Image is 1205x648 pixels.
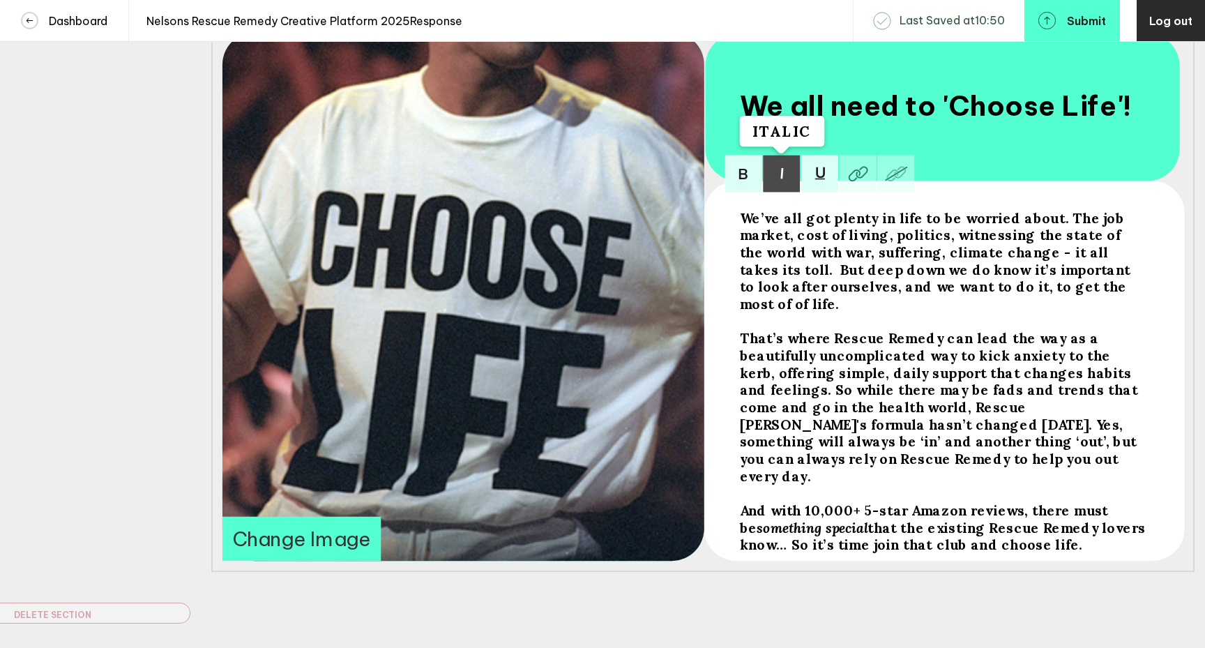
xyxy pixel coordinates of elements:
h4: Nelsons Rescue Remedy Creative Platform 2025 Response [136,14,462,28]
span: That’s where Rescue Remedy can lead the way as a beautifully uncomplicated way to kick anxiety to... [740,329,1142,484]
h4: Dashboard [38,14,107,28]
span: something special [757,519,867,536]
span: We’ve all got plenty in life to be worried about. The job market, cost of living, politics, witne... [740,209,1135,312]
img: italic-white.svg [763,155,800,192]
button: Change Image [222,516,380,560]
span: We all need to 'Choose Life'! [740,89,1133,123]
span: that the existing Rescue Remedy lovers know… So it’s time join that club and choose life. [740,519,1149,553]
span: Last Saved at 10 : 50 [900,13,1005,29]
span: Submit [1067,15,1106,27]
span: Log out [1149,14,1192,28]
div: We all need to 'Choose Life'! [740,38,1146,175]
span: Delete Section [14,607,91,620]
span: Italic [752,122,812,140]
span: And with 10,000+ 5-star Amazon reviews, there must be [740,502,1112,536]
